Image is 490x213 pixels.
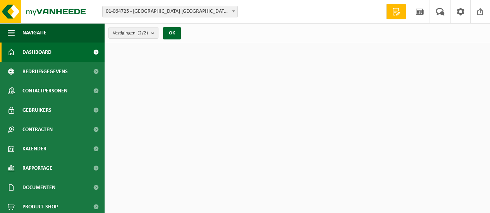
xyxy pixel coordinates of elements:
[103,6,237,17] span: 01-064725 - BURG VINEGAR BELGIUM NV - STRIJTEM
[22,43,52,62] span: Dashboard
[22,120,53,139] span: Contracten
[102,6,238,17] span: 01-064725 - BURG VINEGAR BELGIUM NV - STRIJTEM
[22,81,67,101] span: Contactpersonen
[22,101,52,120] span: Gebruikers
[22,158,52,178] span: Rapportage
[138,31,148,36] count: (2/2)
[113,27,148,39] span: Vestigingen
[163,27,181,39] button: OK
[22,23,46,43] span: Navigatie
[22,178,55,197] span: Documenten
[22,62,68,81] span: Bedrijfsgegevens
[22,139,46,158] span: Kalender
[108,27,158,39] button: Vestigingen(2/2)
